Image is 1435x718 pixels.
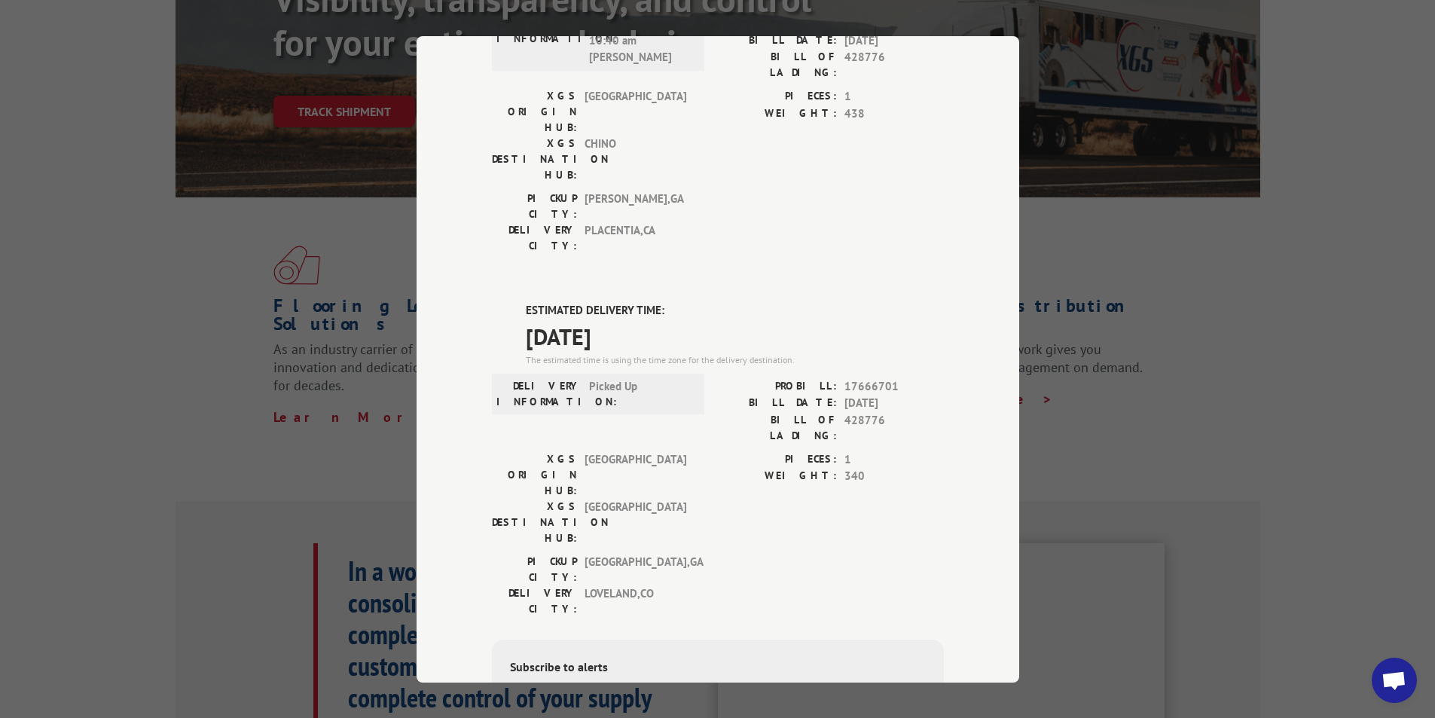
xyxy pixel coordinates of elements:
label: ESTIMATED DELIVERY TIME: [526,302,944,319]
label: BILL OF LADING: [718,49,837,81]
label: PICKUP CITY: [492,191,577,222]
div: Get texted with status updates for this shipment. Message and data rates may apply. Message frequ... [510,679,926,713]
label: PIECES: [718,451,837,468]
span: [PERSON_NAME] , GA [585,191,686,222]
label: DELIVERY INFORMATION: [496,15,582,66]
label: XGS ORIGIN HUB: [492,451,577,498]
span: [DATE] [526,319,944,353]
label: PICKUP CITY: [492,553,577,585]
label: DELIVERY INFORMATION: [496,377,582,409]
label: DELIVERY CITY: [492,585,577,616]
label: BILL DATE: [718,32,837,49]
span: [GEOGRAPHIC_DATA] [585,88,686,136]
div: The estimated time is using the time zone for the delivery destination. [526,353,944,366]
span: [GEOGRAPHIC_DATA] [585,451,686,498]
span: Picked Up [589,377,691,409]
span: 438 [844,105,944,122]
span: [DATE] 10:40 am [PERSON_NAME] [589,15,691,66]
span: LOVELAND , CO [585,585,686,616]
span: [DATE] [844,32,944,49]
label: WEIGHT: [718,105,837,122]
label: WEIGHT: [718,468,837,485]
div: Subscribe to alerts [510,657,926,679]
span: [DATE] [844,395,944,412]
div: Open chat [1372,658,1417,703]
label: XGS DESTINATION HUB: [492,136,577,183]
span: 1 [844,88,944,105]
label: BILL OF LADING: [718,411,837,443]
label: PIECES: [718,88,837,105]
span: [GEOGRAPHIC_DATA] , GA [585,553,686,585]
label: PROBILL: [718,377,837,395]
span: PLACENTIA , CA [585,222,686,254]
span: 17666701 [844,377,944,395]
span: 428776 [844,49,944,81]
label: XGS ORIGIN HUB: [492,88,577,136]
span: 1 [844,451,944,468]
label: BILL DATE: [718,395,837,412]
span: [GEOGRAPHIC_DATA] [585,498,686,545]
span: 340 [844,468,944,485]
label: XGS DESTINATION HUB: [492,498,577,545]
span: CHINO [585,136,686,183]
label: DELIVERY CITY: [492,222,577,254]
span: 428776 [844,411,944,443]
